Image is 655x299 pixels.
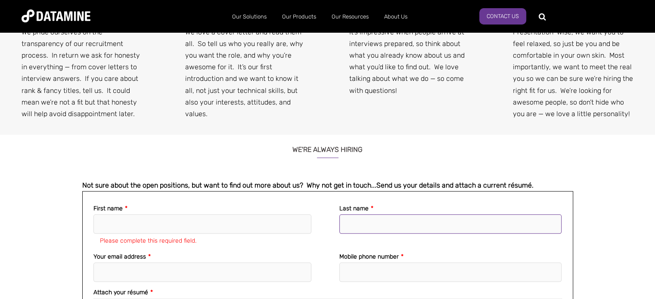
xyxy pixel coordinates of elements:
span: Your email address [93,253,146,260]
span: Not sure about the open positions, but want to find out more about us? Why not get in touch...Sen... [82,181,534,189]
img: Datamine [22,9,90,22]
a: Our Solutions [224,6,274,28]
span: Attach your résumé [93,289,148,296]
p: We love a cover letter and read them all. So tell us who you really are, why you want the role, a... [185,26,306,120]
label: Please complete this required field. [100,237,196,244]
a: About Us [376,6,415,28]
a: Our Resources [324,6,376,28]
h3: WE'RE ALWAYS HIRING [82,135,573,158]
p: Presentation-wise, we want you to feel relaxed, so just be you and be comfortable in your own ski... [513,26,633,120]
a: Our Products [274,6,324,28]
p: It’s impressive when people arrive at interviews prepared, so think about what you already know a... [349,26,470,96]
a: Contact us [479,8,526,25]
span: First name [93,205,123,212]
span: Last name [339,205,369,212]
span: Mobile phone number [339,253,399,260]
p: We pride ourselves on the transparency of our recruitment process. In return we ask for honesty i... [22,26,142,120]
